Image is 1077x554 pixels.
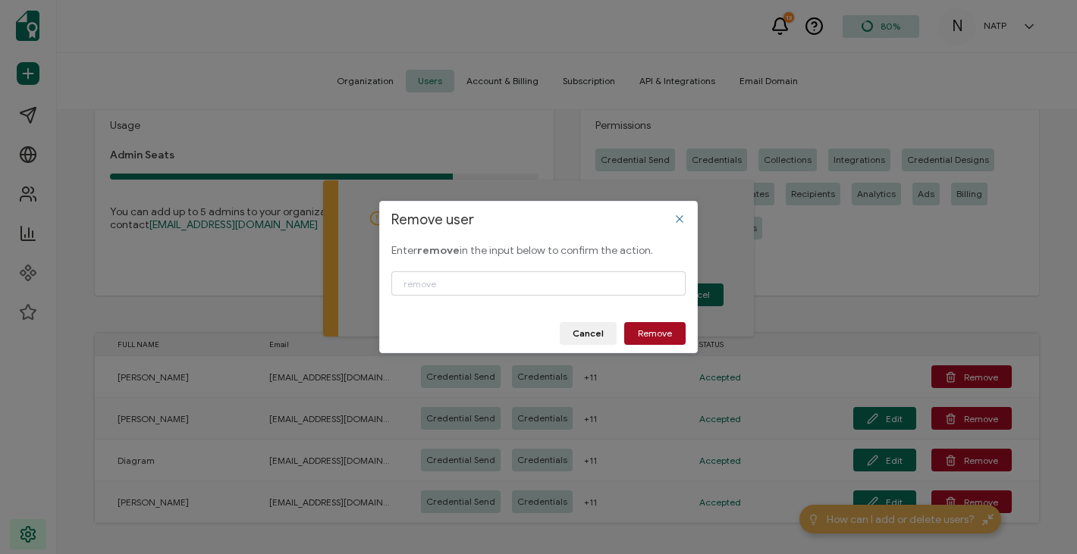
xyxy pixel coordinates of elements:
[1001,481,1077,554] iframe: Chat Widget
[417,244,460,257] strong: remove
[674,213,686,225] button: Close
[391,242,686,260] p: Enter in the input below to confirm the action.
[391,211,474,228] span: Remove user
[391,271,686,296] input: remove
[638,329,672,338] span: Remove
[624,322,686,345] button: Remove
[573,329,604,338] span: Cancel
[560,322,617,345] button: Cancel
